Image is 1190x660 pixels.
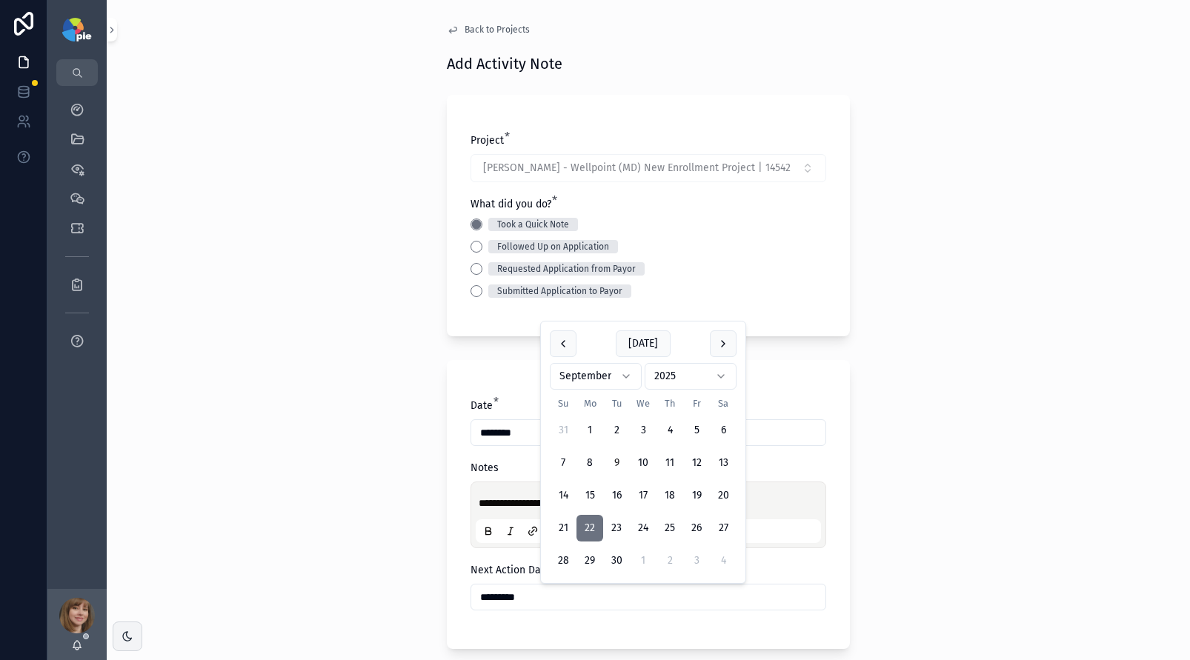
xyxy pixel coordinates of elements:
button: Saturday, October 4th, 2025 [710,547,737,574]
th: Wednesday [630,396,657,411]
button: Sunday, September 14th, 2025 [550,482,576,509]
button: Thursday, September 4th, 2025 [657,417,683,444]
div: Submitted Application to Payor [497,284,622,298]
button: Tuesday, September 30th, 2025 [603,547,630,574]
button: Wednesday, September 10th, 2025 [630,450,657,476]
button: Monday, September 1st, 2025 [576,417,603,444]
button: Tuesday, September 16th, 2025 [603,482,630,509]
button: Friday, October 3rd, 2025 [683,547,710,574]
button: Saturday, September 6th, 2025 [710,417,737,444]
th: Tuesday [603,396,630,411]
button: Wednesday, October 1st, 2025 [630,547,657,574]
div: Requested Application from Payor [497,262,636,276]
button: Saturday, September 20th, 2025 [710,482,737,509]
div: Followed Up on Application [497,240,609,253]
button: Thursday, September 18th, 2025 [657,482,683,509]
button: Sunday, August 31st, 2025 [550,417,576,444]
button: Saturday, September 27th, 2025 [710,515,737,541]
th: Thursday [657,396,683,411]
button: Sunday, September 21st, 2025 [550,515,576,541]
button: Tuesday, September 23rd, 2025 [603,515,630,541]
button: Sunday, September 7th, 2025 [550,450,576,476]
button: Friday, September 12th, 2025 [683,450,710,476]
button: Wednesday, September 24th, 2025 [630,515,657,541]
span: Back to Projects [465,24,530,36]
span: What did you do? [471,198,551,210]
img: App logo [62,18,91,41]
button: Wednesday, September 3rd, 2025 [630,417,657,444]
button: Tuesday, September 2nd, 2025 [603,417,630,444]
span: Notes [471,461,499,474]
button: Monday, September 22nd, 2025, selected [576,515,603,541]
button: Friday, September 19th, 2025 [683,482,710,509]
button: Monday, September 29th, 2025 [576,547,603,574]
button: Wednesday, September 17th, 2025 [630,482,657,509]
a: Back to Projects [447,24,530,36]
span: Project [471,134,504,147]
button: [DATE] [616,330,671,357]
th: Sunday [550,396,576,411]
button: Monday, September 15th, 2025 [576,482,603,509]
button: Sunday, September 28th, 2025 [550,547,576,574]
span: Date [471,399,493,412]
button: Thursday, September 11th, 2025 [657,450,683,476]
button: Monday, September 8th, 2025 [576,450,603,476]
th: Monday [576,396,603,411]
h1: Add Activity Note [447,53,562,74]
div: scrollable content [47,86,107,373]
div: Took a Quick Note [497,218,569,231]
th: Saturday [710,396,737,411]
button: Friday, September 5th, 2025 [683,417,710,444]
button: Thursday, September 25th, 2025 [657,515,683,541]
button: Today, Tuesday, September 9th, 2025 [603,450,630,476]
span: Next Action Date [471,564,551,576]
button: Thursday, October 2nd, 2025 [657,547,683,574]
table: September 2025 [550,396,737,574]
button: Saturday, September 13th, 2025 [710,450,737,476]
th: Friday [683,396,710,411]
button: Friday, September 26th, 2025 [683,515,710,541]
